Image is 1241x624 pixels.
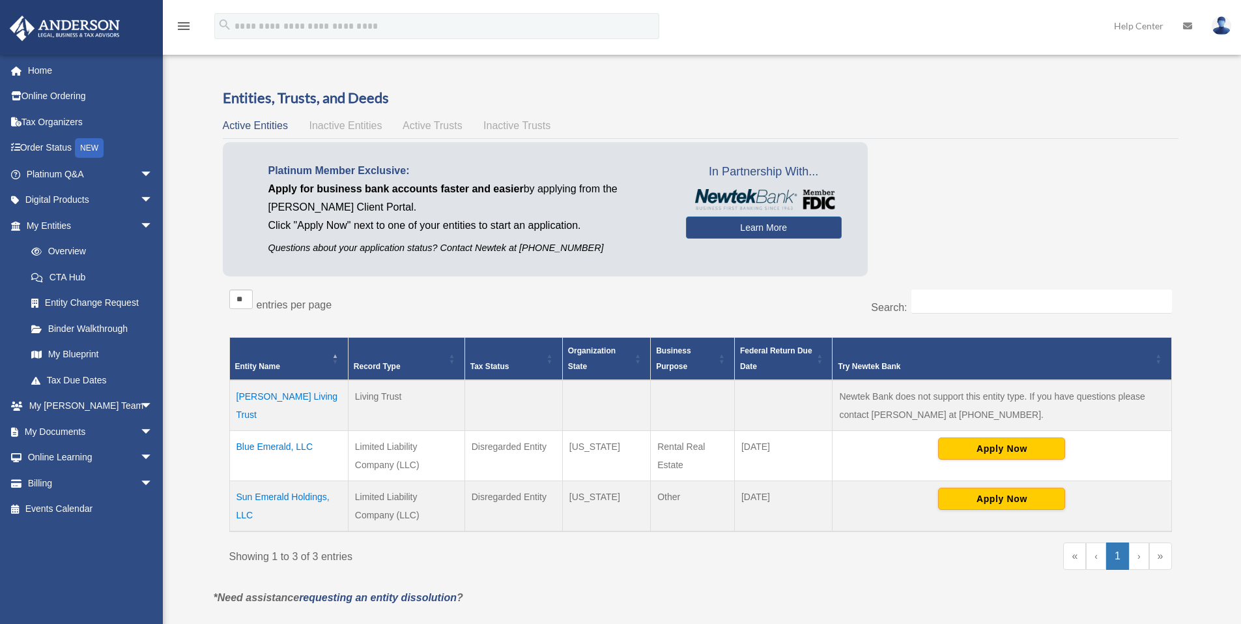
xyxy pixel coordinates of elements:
[833,338,1171,381] th: Try Newtek Bank : Activate to sort
[1129,542,1149,570] a: Next
[140,470,166,497] span: arrow_drop_down
[470,362,509,371] span: Tax Status
[838,359,1151,374] div: Try Newtek Bank
[9,419,173,445] a: My Documentsarrow_drop_down
[9,135,173,162] a: Order StatusNEW
[734,481,833,532] td: [DATE]
[692,189,835,210] img: NewtekBankLogoSM.png
[1212,16,1231,35] img: User Pic
[483,120,550,131] span: Inactive Trusts
[651,481,735,532] td: Other
[9,496,173,522] a: Events Calendar
[651,431,735,481] td: Rental Real Estate
[9,213,166,239] a: My Entitiesarrow_drop_down
[348,380,464,431] td: Living Trust
[938,438,1065,460] button: Apply Now
[18,264,166,290] a: CTA Hub
[464,431,562,481] td: Disregarded Entity
[223,120,288,131] span: Active Entities
[140,161,166,188] span: arrow_drop_down
[18,316,166,342] a: Binder Walkthrough
[9,57,173,83] a: Home
[871,302,907,313] label: Search:
[9,109,173,135] a: Tax Organizers
[75,138,104,158] div: NEW
[9,470,173,496] a: Billingarrow_drop_down
[9,83,173,110] a: Online Ordering
[568,346,616,371] span: Organization State
[562,481,650,532] td: [US_STATE]
[9,445,173,471] a: Online Learningarrow_drop_down
[309,120,382,131] span: Inactive Entities
[734,431,833,481] td: [DATE]
[140,393,166,420] span: arrow_drop_down
[686,216,842,239] a: Learn More
[1063,542,1086,570] a: First
[176,23,192,34] a: menu
[464,481,562,532] td: Disregarded Entity
[348,338,464,381] th: Record Type: Activate to sort
[562,338,650,381] th: Organization State: Activate to sort
[403,120,463,131] span: Active Trusts
[734,338,833,381] th: Federal Return Due Date: Activate to sort
[9,161,173,187] a: Platinum Q&Aarrow_drop_down
[348,481,464,532] td: Limited Liability Company (LLC)
[214,592,463,603] em: *Need assistance ?
[686,162,842,183] span: In Partnership With...
[268,216,666,235] p: Click "Apply Now" next to one of your entities to start an application.
[1106,542,1129,570] a: 1
[938,488,1065,510] button: Apply Now
[18,239,160,265] a: Overview
[562,431,650,481] td: [US_STATE]
[229,481,348,532] td: Sun Emerald Holdings, LLC
[18,342,166,368] a: My Blueprint
[651,338,735,381] th: Business Purpose: Activate to sort
[1149,542,1172,570] a: Last
[140,419,166,445] span: arrow_drop_down
[268,240,666,256] p: Questions about your application status? Contact Newtek at [PHONE_NUMBER]
[140,213,166,239] span: arrow_drop_down
[464,338,562,381] th: Tax Status: Activate to sort
[176,18,192,34] i: menu
[229,431,348,481] td: Blue Emerald, LLC
[348,431,464,481] td: Limited Liability Company (LLC)
[268,180,666,216] p: by applying from the [PERSON_NAME] Client Portal.
[223,88,1178,108] h3: Entities, Trusts, and Deeds
[656,346,691,371] span: Business Purpose
[257,299,332,310] label: entries per page
[9,393,173,419] a: My [PERSON_NAME] Teamarrow_drop_down
[6,16,124,41] img: Anderson Advisors Platinum Portal
[18,367,166,393] a: Tax Due Dates
[833,380,1171,431] td: Newtek Bank does not support this entity type. If you have questions please contact [PERSON_NAME]...
[229,338,348,381] th: Entity Name: Activate to invert sorting
[740,346,812,371] span: Federal Return Due Date
[354,362,401,371] span: Record Type
[229,380,348,431] td: [PERSON_NAME] Living Trust
[18,290,166,316] a: Entity Change Request
[268,162,666,180] p: Platinum Member Exclusive:
[268,183,524,194] span: Apply for business bank accounts faster and easier
[140,187,166,214] span: arrow_drop_down
[9,187,173,213] a: Digital Productsarrow_drop_down
[140,445,166,471] span: arrow_drop_down
[1086,542,1106,570] a: Previous
[235,362,280,371] span: Entity Name
[229,542,691,566] div: Showing 1 to 3 of 3 entries
[299,592,457,603] a: requesting an entity dissolution
[218,18,232,32] i: search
